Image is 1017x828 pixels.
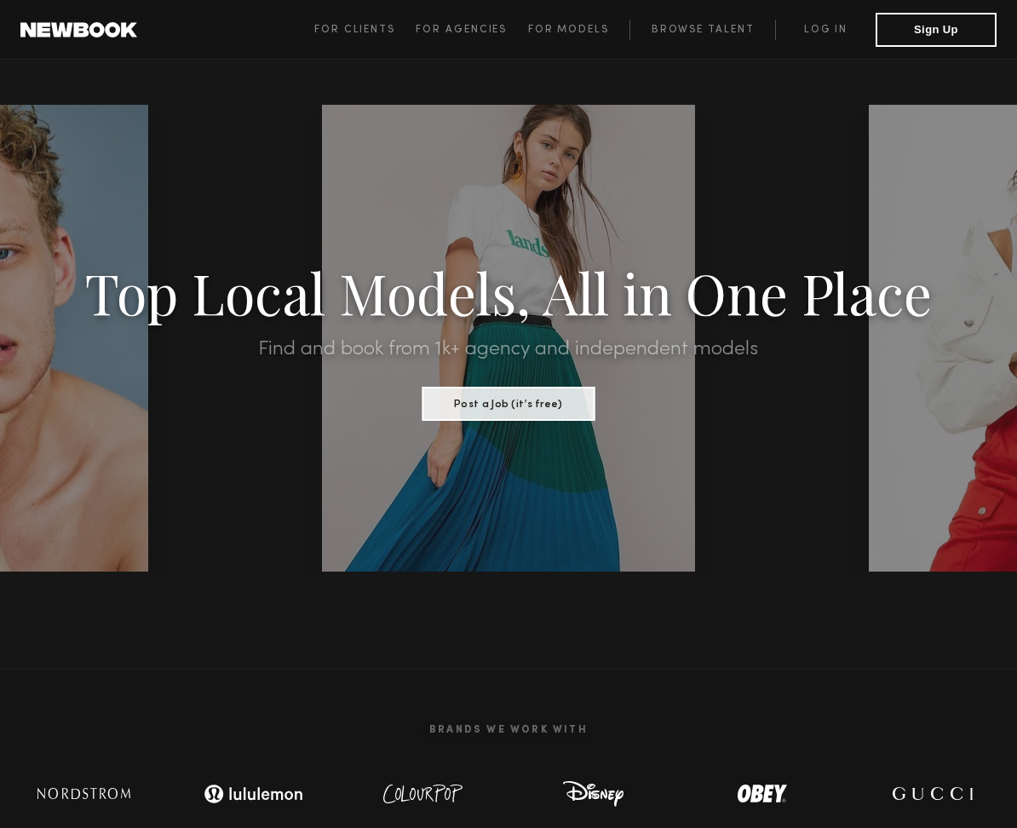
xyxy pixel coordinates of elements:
[528,25,609,35] span: For Models
[422,387,595,421] button: Post a Job (it’s free)
[775,20,876,40] a: Log in
[314,20,416,40] a: For Clients
[876,777,987,811] img: logo-gucci.svg
[77,266,941,319] h1: Top Local Models, All in One Place
[629,20,775,40] a: Browse Talent
[416,25,507,35] span: For Agencies
[876,13,997,47] button: Sign Up
[368,777,479,811] img: logo-colour-pop.svg
[707,777,818,811] img: logo-obey.svg
[25,777,144,811] img: logo-nordstrom.svg
[422,393,595,411] a: Post a Job (it’s free)
[528,20,630,40] a: For Models
[77,339,941,359] h2: Find and book from 1k+ agency and independent models
[416,20,527,40] a: For Agencies
[537,777,648,811] img: logo-disney.svg
[314,25,395,35] span: For Clients
[194,777,313,811] img: logo-lulu.svg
